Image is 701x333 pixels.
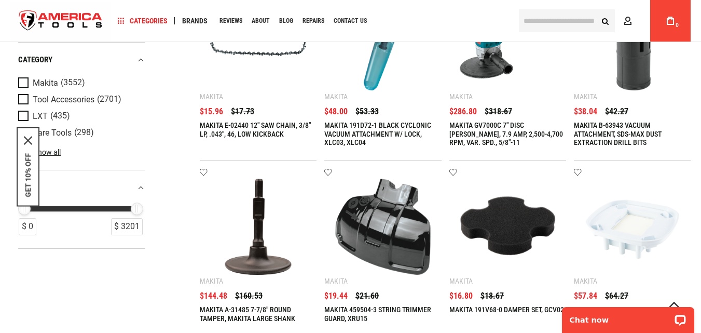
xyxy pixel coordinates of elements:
button: Close [24,136,32,144]
div: Product Filters [18,42,145,248]
img: MAKITA 191V68-0 DAMPER SET, GCV02 [460,179,556,275]
div: $ 0 [19,218,36,235]
a: MAKITA A-31485 7-7/8" ROUND TAMPER, MAKITA LARGE SHANK [200,305,295,323]
img: MAKITA A-31485 7-7/8 [210,179,306,275]
span: $160.53 [235,292,263,300]
a: Reviews [215,14,247,28]
div: category [18,52,145,66]
span: 0 [676,22,679,28]
a: Repairs [298,14,329,28]
span: (435) [50,112,70,121]
span: Categories [118,17,168,24]
div: Makita [324,92,348,101]
a: Show all [18,148,61,156]
span: About [252,18,270,24]
button: GET 10% OFF [24,153,32,197]
a: MAKITA 191D72-1 BLACK CYCLONIC VACUUM ATTACHMENT W/ LOCK, XLC03, XLC04 [324,121,431,147]
span: Reviews [219,18,242,24]
span: $53.33 [355,108,379,116]
span: $318.67 [485,108,512,116]
span: $21.60 [355,292,379,300]
span: LXT [33,111,48,121]
span: (3552) [61,78,85,87]
span: $38.04 [574,108,597,116]
a: MAKITA 191V68-0 DAMPER SET, GCV02 [449,305,564,314]
button: Search [595,11,615,31]
img: MAKITA 191V70-3 HEPA FILTER, GCV02, GCV04 [584,179,680,275]
a: Tool Accessories (2701) [18,94,143,105]
iframe: LiveChat chat widget [555,300,701,333]
div: Makita [324,277,348,285]
div: price [18,180,145,194]
span: $18.67 [480,292,504,300]
div: Makita [574,277,597,285]
div: $ 3201 [111,218,143,235]
a: Categories [113,14,172,28]
span: Bare Tools [33,128,72,137]
img: America Tools [10,2,111,41]
span: Blog [279,18,293,24]
a: Contact Us [329,14,372,28]
span: Brands [182,17,208,24]
span: Makita [33,78,58,87]
span: Contact Us [334,18,367,24]
a: MAKITA GV7000C 7" DISC [PERSON_NAME], 7.9 AMP, 2,500-4,700 RPM, VAR. SPD., 5/8"-11 [449,121,563,147]
span: $48.00 [324,108,348,116]
svg: close icon [24,136,32,144]
span: $42.27 [605,108,628,116]
span: $15.96 [200,108,223,116]
a: About [247,14,274,28]
div: Makita [449,277,473,285]
a: LXT (435) [18,110,143,122]
a: Brands [177,14,212,28]
span: $17.73 [231,108,254,116]
img: MAKITA 459504-3 STRING TRIMMER GUARD, XRU15 [335,179,431,275]
span: $64.27 [605,292,628,300]
span: Tool Accessories [33,95,94,104]
a: Blog [274,14,298,28]
a: Makita (3552) [18,77,143,88]
div: Makita [574,92,597,101]
span: (2701) [97,95,121,104]
span: $16.80 [449,292,473,300]
div: Makita [200,92,223,101]
span: $19.44 [324,292,348,300]
span: $144.48 [200,292,227,300]
span: $286.80 [449,108,477,116]
span: Repairs [303,18,324,24]
span: $57.84 [574,292,597,300]
a: Bare Tools (298) [18,127,143,138]
span: (298) [74,128,94,137]
div: Makita [449,92,473,101]
a: MAKITA B-63943 VACUUM ATTACHMENT, SDS-MAX DUST EXTRACTION DRILL BITS [574,121,662,147]
div: Makita [200,277,223,285]
a: MAKITA 459504-3 STRING TRIMMER GUARD, XRU15 [324,305,431,323]
a: store logo [10,2,111,41]
a: MAKITA E-02440 12" SAW CHAIN, 3/8" LP, .043", 46, LOW KICKBACK [200,121,311,138]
